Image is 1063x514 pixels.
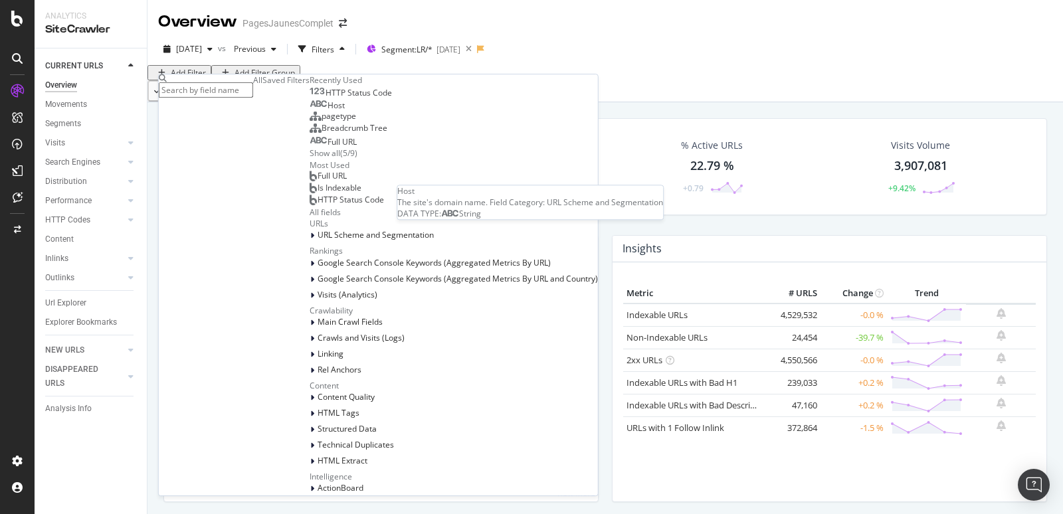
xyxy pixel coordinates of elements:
span: ActionBoard [318,482,363,493]
span: Google Search Console Keywords (Aggregated Metrics By URL and Country) [318,273,598,284]
a: Explorer Bookmarks [45,315,138,329]
input: Search by field name [159,82,253,98]
div: NEW URLS [45,343,84,357]
span: Rel Anchors [318,364,361,375]
td: 4,550,566 [767,349,821,371]
th: Trend [887,284,966,303]
button: Filters [293,39,350,60]
div: HTTP Codes [45,213,90,227]
div: bell-plus [997,375,1006,386]
div: Visits Volume [891,139,950,152]
div: Content [310,380,598,391]
th: Metric [623,284,767,303]
div: 3,907,081 [894,157,947,175]
div: Movements [45,98,87,112]
a: Analysis Info [45,402,138,416]
div: Visits [45,136,65,150]
div: Explorer Bookmarks [45,315,117,329]
span: Structured Data [318,423,377,434]
div: Open Intercom Messenger [1018,469,1050,501]
div: All [253,74,262,86]
span: Full URL [328,137,357,148]
div: Distribution [45,175,87,189]
span: 2025 Aug. 22nd [176,43,202,54]
button: Apply [147,80,189,102]
a: 2xx URLs [627,354,662,366]
td: 47,160 [767,394,821,416]
a: Segments [45,117,138,131]
div: Content [45,232,74,246]
a: Non-Indexable URLs [627,331,708,343]
div: bell-plus [997,308,1006,319]
div: Search Engines [45,155,100,169]
div: Analytics [45,11,136,22]
div: CURRENT URLS [45,59,103,73]
span: pagetype [322,110,356,122]
div: Add Filter [171,67,206,78]
div: Host [397,185,663,197]
div: bell-plus [997,353,1006,363]
div: +0.79 [683,183,704,194]
span: HTTP Status Code [326,87,392,98]
div: PagesJaunesComplet [242,17,334,30]
div: Intelligence [310,471,598,482]
button: Previous [229,39,282,60]
td: +0.2 % [821,394,887,416]
span: HTML Extract [318,455,367,466]
a: Overview [45,78,138,92]
a: CURRENT URLS [45,59,124,73]
button: Add Filter [147,65,211,80]
span: Breadcrumb Tree [322,122,387,133]
span: URL Scheme and Segmentation [318,230,434,241]
span: DATA TYPE: [397,209,441,220]
a: NEW URLS [45,343,124,357]
div: URLs [310,218,598,229]
span: Crawls and Visits (Logs) [318,332,405,343]
td: -0.0 % [821,303,887,327]
a: Content [45,232,138,246]
a: Indexable URLs with Bad Description [627,399,771,411]
span: HTTP Status Code [318,194,384,205]
div: Overview [45,78,77,92]
div: [DATE] [436,44,460,55]
span: String [459,209,481,220]
span: Full URL [318,170,347,181]
td: -0.0 % [821,349,887,371]
div: ( 5 / 9 ) [340,148,357,159]
div: Filters [312,44,334,55]
span: Main Crawl Fields [318,316,383,327]
div: Outlinks [45,271,74,285]
div: Url Explorer [45,296,86,310]
div: DISAPPEARED URLS [45,363,112,390]
span: Is Indexable [318,182,361,193]
td: -1.5 % [821,416,887,439]
span: Previous [229,43,266,54]
a: HTTP Codes [45,213,124,227]
span: Content Quality [318,391,375,402]
a: Visits [45,136,124,150]
span: Segment: LR/* [381,44,433,55]
a: Search Engines [45,155,124,169]
div: Crawlability [310,305,598,316]
div: Most Used [310,159,598,171]
a: DISAPPEARED URLS [45,363,124,390]
div: Overview [158,11,237,33]
div: Performance [45,194,92,208]
a: Inlinks [45,252,124,266]
button: Segment:LR/*[DATE] [361,39,460,60]
td: 239,033 [767,371,821,394]
div: SiteCrawler [45,22,136,37]
a: Indexable URLs with Bad H1 [627,377,737,388]
button: [DATE] [158,39,218,60]
td: 24,454 [767,326,821,349]
span: Technical Duplicates [318,439,394,450]
span: Google Search Console Keywords (Aggregated Metrics By URL) [318,257,551,268]
div: bell-plus [997,330,1006,341]
div: 22.79 % [690,157,734,175]
div: bell-plus [997,398,1006,408]
a: Url Explorer [45,296,138,310]
td: 372,864 [767,416,821,439]
span: HTML Tags [318,407,359,418]
div: Recently Used [310,74,598,86]
th: Change [821,284,887,303]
